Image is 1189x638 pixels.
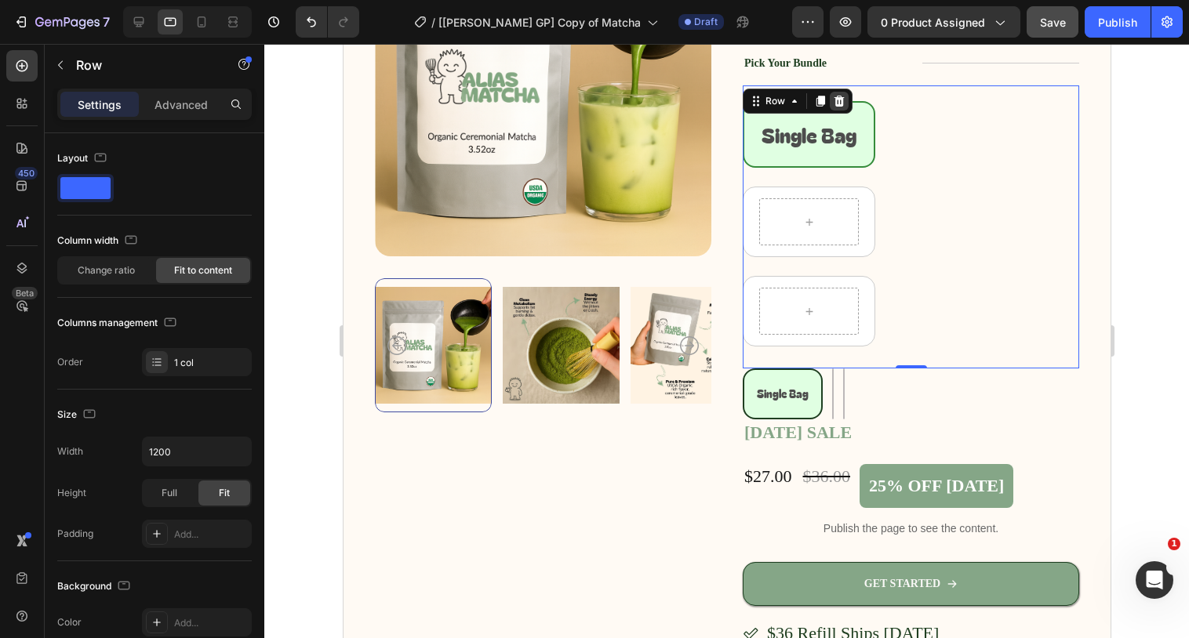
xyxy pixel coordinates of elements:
[12,287,38,299] div: Beta
[6,6,117,38] button: 7
[867,6,1020,38] button: 0 product assigned
[15,167,38,179] div: 450
[416,76,515,106] h2: Single Bag
[438,14,641,31] span: [[PERSON_NAME] GP] Copy of Matcha
[57,615,82,629] div: Color
[296,6,359,38] div: Undo/Redo
[1136,561,1173,599] iframe: Intercom live chat
[419,50,445,64] div: Row
[694,15,718,29] span: Draft
[57,148,110,169] div: Layout
[521,533,597,547] div: GET STARTED
[1098,14,1137,31] div: Publish
[219,486,230,500] span: Fit
[78,96,122,113] p: Settings
[424,574,682,605] p: $36 Refill Ships [DATE]
[155,96,208,113] p: Advanced
[399,375,736,403] h2: [DATE] SALE
[344,44,1111,638] iframe: Design area
[1085,6,1151,38] button: Publish
[162,486,177,500] span: Full
[57,355,83,369] div: Order
[57,404,99,426] div: Size
[516,420,670,464] pre: 25% OFF [DATE]
[1168,538,1180,550] span: 1
[76,56,209,74] p: Row
[174,356,248,370] div: 1 col
[57,576,133,597] div: Background
[413,342,465,357] span: Single Bag
[431,14,435,31] span: /
[399,477,736,493] p: Publish the page to see the content.
[57,230,140,252] div: Column width
[57,313,180,334] div: Columns management
[399,518,736,562] button: GET STARTED
[174,616,248,630] div: Add...
[1040,16,1066,29] span: Save
[57,486,86,500] div: Height
[57,527,93,541] div: Padding
[103,13,110,31] p: 7
[57,444,83,459] div: Width
[174,527,248,542] div: Add...
[399,415,450,450] div: $27.00
[881,14,985,31] span: 0 product assigned
[78,263,135,277] span: Change ratio
[458,415,509,450] div: $36.00
[1027,6,1078,38] button: Save
[143,437,251,466] input: Auto
[174,263,232,277] span: Fit to content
